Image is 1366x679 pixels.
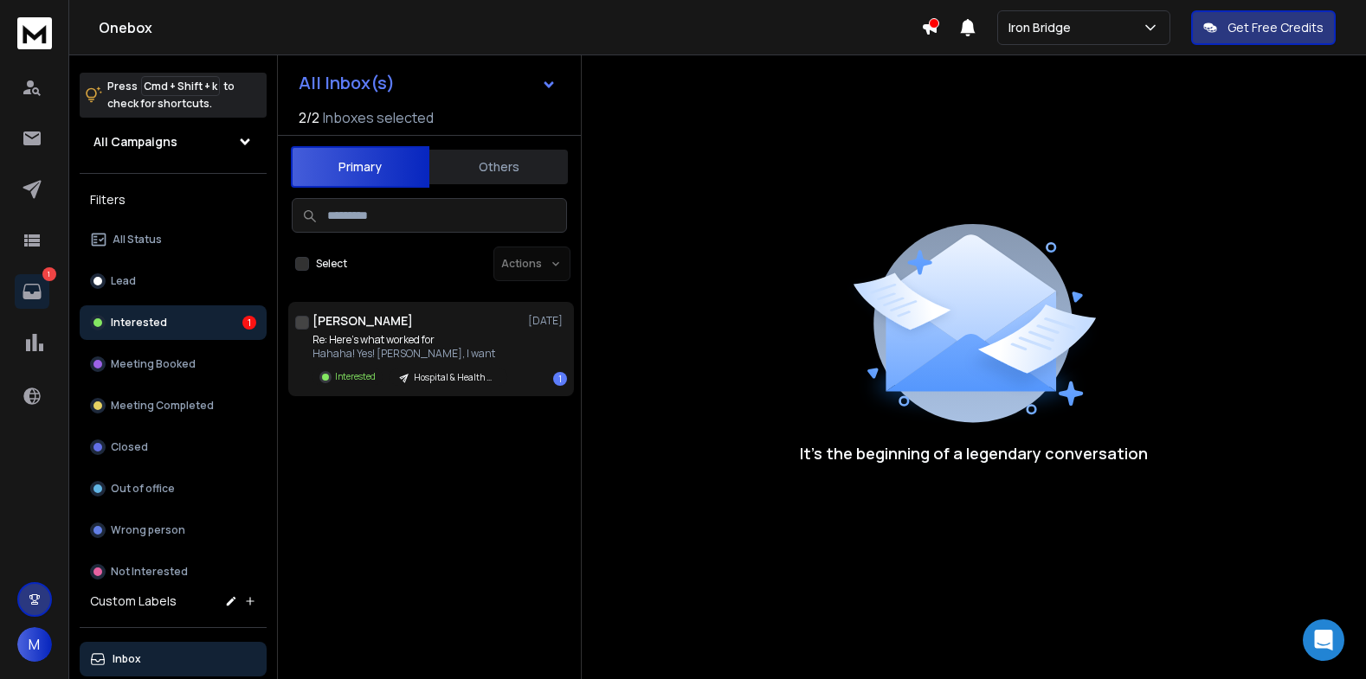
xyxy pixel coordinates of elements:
button: Primary [291,146,429,188]
p: Lead [111,274,136,288]
h3: Custom Labels [90,593,177,610]
p: Interested [111,316,167,330]
p: Meeting Completed [111,399,214,413]
button: Others [429,148,568,186]
p: [DATE] [528,314,567,328]
h1: All Inbox(s) [299,74,395,92]
p: Hahaha! Yes! [PERSON_NAME], I want [313,347,507,361]
button: All Inbox(s) [285,66,570,100]
button: Lead [80,264,267,298]
a: 1 [15,274,49,309]
button: Not Interested [80,554,267,589]
span: Cmd + Shift + k [141,76,220,96]
label: Select [316,257,347,271]
p: Not Interested [111,565,188,579]
h1: Onebox [99,17,921,38]
h3: Inboxes selected [323,107,434,128]
div: Open Intercom Messenger [1303,619,1344,661]
img: logo [17,17,52,49]
button: Meeting Booked [80,347,267,381]
p: 1 [42,267,56,281]
button: Out of office [80,471,267,506]
h3: Filters [80,188,267,212]
p: Press to check for shortcuts. [107,78,235,112]
div: 1 [242,316,256,330]
p: Out of office [111,482,175,496]
p: Wrong person [111,523,185,537]
button: M [17,627,52,662]
button: Wrong person [80,513,267,548]
p: Inbox [113,652,141,666]
span: 2 / 2 [299,107,319,128]
p: Meeting Booked [111,357,196,371]
button: Closed [80,430,267,464]
button: Interested1 [80,305,267,340]
p: All Status [113,233,162,247]
button: Meeting Completed [80,388,267,423]
p: Hospital & Health Care Campaign 2 [414,371,497,384]
p: It’s the beginning of a legendary conversation [800,441,1148,465]
h1: All Campaigns [93,133,177,151]
button: Get Free Credits [1191,10,1336,45]
button: All Campaigns [80,125,267,159]
h1: [PERSON_NAME] [313,312,413,330]
button: Inbox [80,642,267,676]
p: Re: Here's what worked for [313,333,507,347]
p: Get Free Credits [1227,19,1324,36]
p: Interested [335,370,376,383]
button: All Status [80,222,267,257]
p: Iron Bridge [1008,19,1078,36]
div: 1 [553,372,567,386]
p: Closed [111,440,148,454]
